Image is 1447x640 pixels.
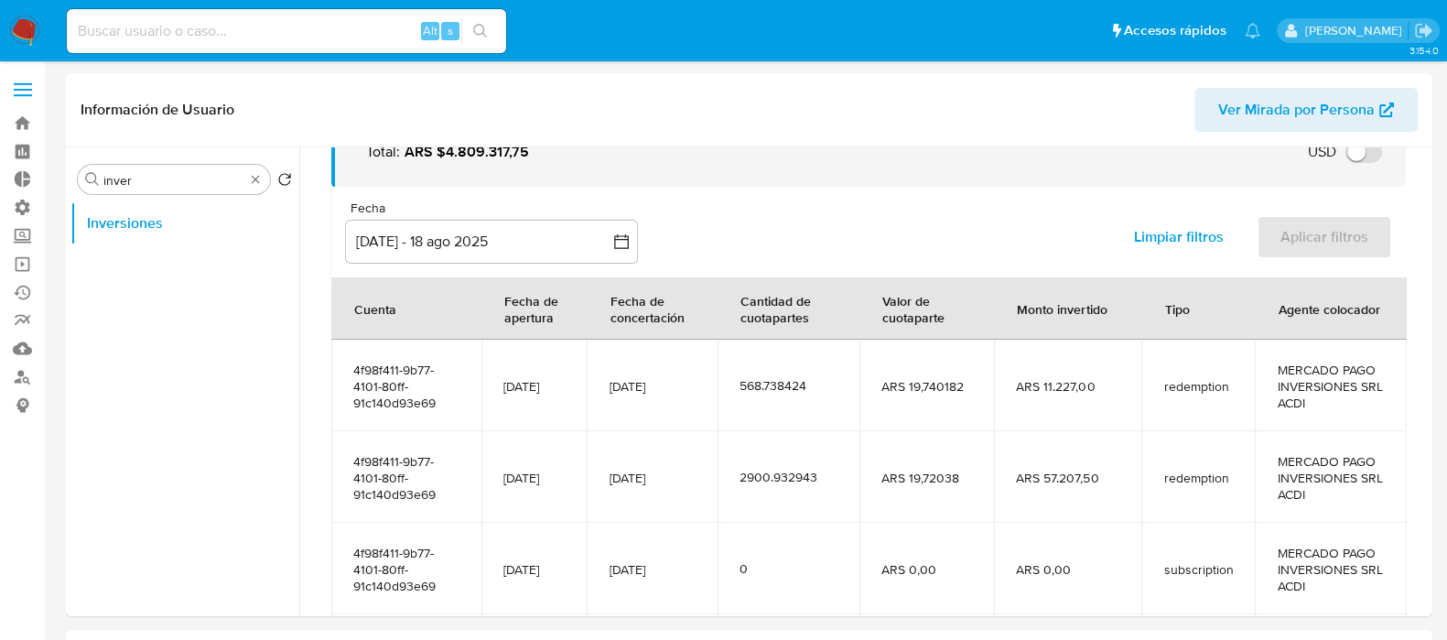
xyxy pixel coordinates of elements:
span: s [448,22,453,39]
button: Inversiones [70,201,299,245]
button: Borrar [248,172,263,187]
a: Notificaciones [1245,23,1260,38]
span: Alt [423,22,437,39]
a: Salir [1414,21,1433,40]
span: Accesos rápidos [1124,21,1226,40]
h1: Información de Usuario [81,101,234,119]
input: Buscar [103,172,244,189]
p: yanina.loff@mercadolibre.com [1304,22,1408,39]
input: Buscar usuario o caso... [67,19,506,43]
span: Ver Mirada por Persona [1218,88,1375,132]
button: Buscar [85,172,100,187]
button: search-icon [461,18,499,44]
button: Ver Mirada por Persona [1194,88,1418,132]
button: Volver al orden por defecto [277,172,292,192]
